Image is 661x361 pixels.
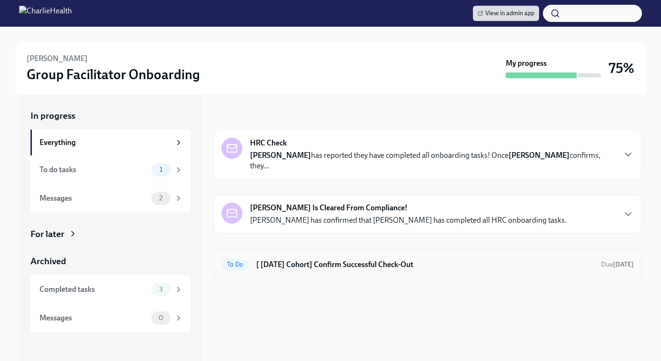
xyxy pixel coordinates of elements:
[250,138,287,148] strong: HRC Check
[221,261,249,268] span: To Do
[609,60,634,77] h3: 75%
[250,151,311,160] strong: [PERSON_NAME]
[473,6,539,21] a: View in admin app
[256,259,593,270] h6: [ [DATE] Cohort] Confirm Successful Check-Out
[601,260,634,269] span: September 26th, 2025 10:00
[153,314,169,321] span: 0
[213,110,258,122] div: In progress
[153,195,168,202] span: 2
[40,137,170,148] div: Everything
[250,150,615,171] p: has reported they have completed all onboarding tasks! Once confirms, they...
[30,184,190,213] a: Messages2
[40,313,148,323] div: Messages
[30,130,190,155] a: Everything
[30,275,190,304] a: Completed tasks3
[154,166,168,173] span: 1
[27,66,200,83] h3: Group Facilitator Onboarding
[30,228,64,240] div: For later
[601,260,634,268] span: Due
[30,255,190,268] a: Archived
[221,257,634,272] a: To Do[ [DATE] Cohort] Confirm Successful Check-OutDue[DATE]
[40,193,148,204] div: Messages
[509,151,570,160] strong: [PERSON_NAME]
[40,284,148,295] div: Completed tasks
[250,203,408,213] strong: [PERSON_NAME] Is Cleared From Compliance!
[506,58,547,69] strong: My progress
[250,215,567,226] p: [PERSON_NAME] has confirmed that [PERSON_NAME] has completed all HRC onboarding tasks.
[30,304,190,332] a: Messages0
[30,155,190,184] a: To do tasks1
[153,286,169,293] span: 3
[19,6,72,21] img: CharlieHealth
[27,53,88,64] h6: [PERSON_NAME]
[478,9,534,18] span: View in admin app
[30,110,190,122] a: In progress
[613,260,634,268] strong: [DATE]
[40,165,148,175] div: To do tasks
[30,228,190,240] a: For later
